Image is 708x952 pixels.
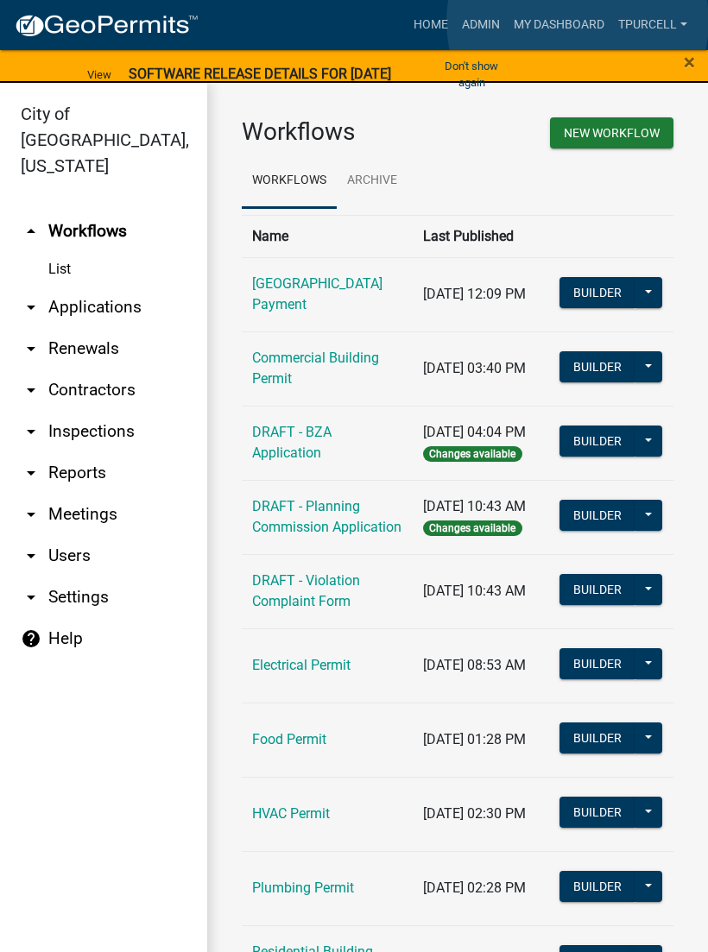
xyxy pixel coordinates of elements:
i: arrow_drop_down [21,545,41,566]
a: Workflows [242,154,337,209]
button: New Workflow [550,117,673,148]
button: Builder [559,871,635,902]
a: My Dashboard [507,9,611,41]
a: Archive [337,154,408,209]
a: DRAFT - Violation Complaint Form [252,572,360,609]
i: help [21,628,41,649]
a: DRAFT - BZA Application [252,424,332,461]
a: Plumbing Permit [252,879,354,896]
span: [DATE] 01:28 PM [423,731,526,747]
span: [DATE] 02:28 PM [423,879,526,896]
span: [DATE] 03:40 PM [423,360,526,376]
i: arrow_drop_down [21,338,41,359]
i: arrow_drop_down [21,380,41,400]
button: Builder [559,648,635,679]
span: × [684,50,695,74]
span: Changes available [423,520,522,536]
a: Food Permit [252,731,326,747]
strong: SOFTWARE RELEASE DETAILS FOR [DATE] [129,66,391,82]
i: arrow_drop_down [21,504,41,525]
span: [DATE] 02:30 PM [423,805,526,822]
i: arrow_drop_up [21,221,41,242]
a: Home [407,9,455,41]
i: arrow_drop_down [21,463,41,483]
a: Tpurcell [611,9,694,41]
button: Builder [559,426,635,457]
span: [DATE] 04:04 PM [423,424,526,440]
span: Changes available [423,446,522,462]
th: Last Published [413,215,548,257]
a: [GEOGRAPHIC_DATA] Payment [252,275,382,312]
button: Builder [559,351,635,382]
button: Builder [559,500,635,531]
a: Admin [455,9,507,41]
i: arrow_drop_down [21,421,41,442]
h3: Workflows [242,117,445,147]
i: arrow_drop_down [21,297,41,318]
span: [DATE] 12:09 PM [423,286,526,302]
button: Builder [559,722,635,753]
span: [DATE] 08:53 AM [423,657,526,673]
a: View [80,60,118,89]
i: arrow_drop_down [21,587,41,608]
a: HVAC Permit [252,805,330,822]
a: DRAFT - Planning Commission Application [252,498,401,535]
button: Builder [559,797,635,828]
a: Electrical Permit [252,657,351,673]
span: [DATE] 10:43 AM [423,498,526,514]
button: Close [684,52,695,73]
th: Name [242,215,413,257]
button: Builder [559,574,635,605]
button: Don't show again [426,52,518,97]
button: Builder [559,277,635,308]
span: [DATE] 10:43 AM [423,583,526,599]
a: Commercial Building Permit [252,350,379,387]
